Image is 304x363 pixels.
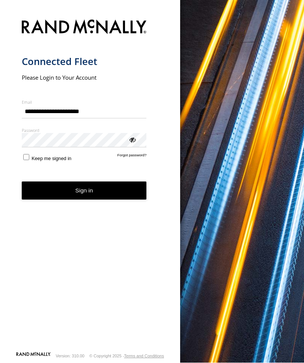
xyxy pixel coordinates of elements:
[128,136,136,144] div: ViewPassword
[32,156,71,162] span: Keep me signed in
[89,354,164,358] div: © Copyright 2025 -
[22,18,147,38] img: Rand McNally
[16,352,51,360] a: Visit our Website
[22,100,147,105] label: Email
[124,354,164,358] a: Terms and Conditions
[22,56,147,68] h1: Connected Fleet
[23,154,29,160] input: Keep me signed in
[22,15,159,352] form: main
[22,182,147,200] button: Sign in
[22,74,147,82] h2: Please Login to Your Account
[22,128,147,133] label: Password
[56,354,84,358] div: Version: 310.00
[117,153,147,162] a: Forgot password?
